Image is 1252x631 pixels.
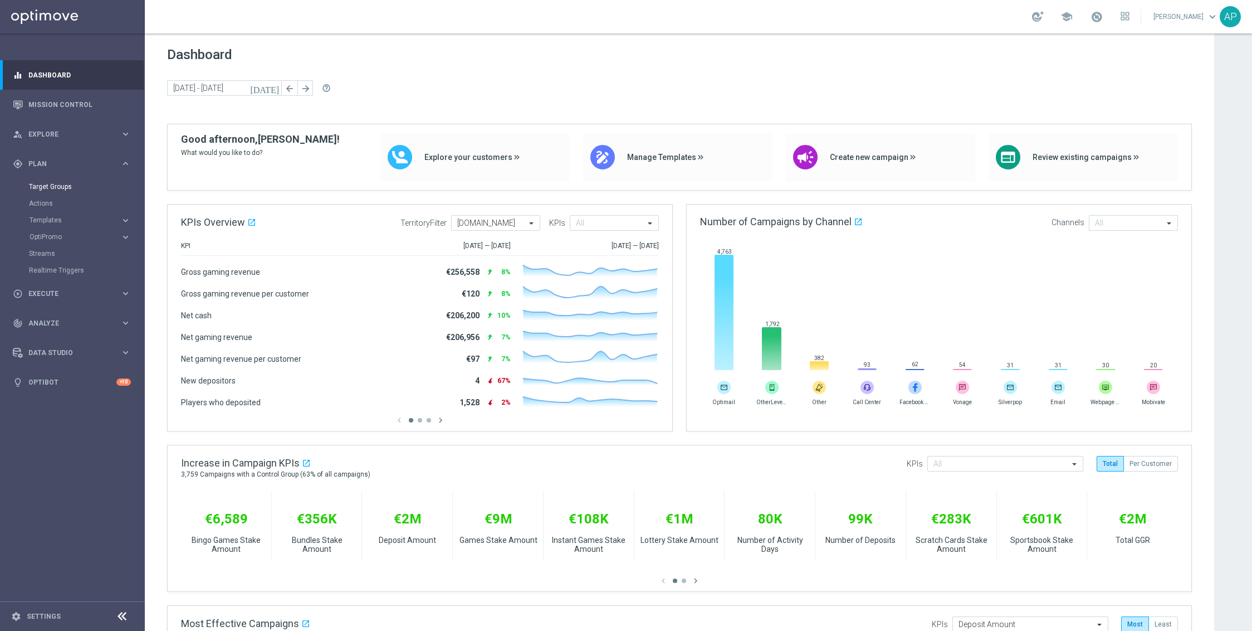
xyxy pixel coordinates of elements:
[29,212,144,229] div: Templates
[13,367,131,397] div: Optibot
[29,262,144,279] div: Realtime Triggers
[120,347,131,358] i: keyboard_arrow_right
[28,320,120,327] span: Analyze
[13,129,120,139] div: Explore
[12,348,131,357] button: Data Studio keyboard_arrow_right
[30,234,120,240] div: OptiPromo
[1220,6,1241,27] div: AP
[28,60,131,90] a: Dashboard
[29,182,116,191] a: Target Groups
[29,245,144,262] div: Streams
[12,289,131,298] button: play_circle_outline Execute keyboard_arrow_right
[120,158,131,169] i: keyboard_arrow_right
[13,60,131,90] div: Dashboard
[28,350,120,356] span: Data Studio
[13,159,120,169] div: Plan
[13,159,23,169] i: gps_fixed
[120,318,131,328] i: keyboard_arrow_right
[1206,11,1219,23] span: keyboard_arrow_down
[12,71,131,80] button: equalizer Dashboard
[1060,11,1073,23] span: school
[30,217,120,224] div: Templates
[12,100,131,109] button: Mission Control
[13,289,23,299] i: play_circle_outline
[29,266,116,275] a: Realtime Triggers
[13,70,23,80] i: equalizer
[28,161,120,167] span: Plan
[120,232,131,242] i: keyboard_arrow_right
[29,249,116,258] a: Streams
[27,613,61,620] a: Settings
[29,199,116,208] a: Actions
[29,195,144,212] div: Actions
[13,348,120,358] div: Data Studio
[13,90,131,119] div: Mission Control
[13,318,120,328] div: Analyze
[29,232,131,241] button: OptiPromo keyboard_arrow_right
[116,378,131,386] div: +10
[13,377,23,387] i: lightbulb
[28,131,120,138] span: Explore
[12,130,131,139] button: person_search Explore keyboard_arrow_right
[29,229,144,245] div: OptiPromo
[13,289,120,299] div: Execute
[29,178,144,195] div: Target Groups
[12,159,131,168] button: gps_fixed Plan keyboard_arrow_right
[11,611,21,622] i: settings
[120,129,131,139] i: keyboard_arrow_right
[13,129,23,139] i: person_search
[28,90,131,119] a: Mission Control
[120,215,131,226] i: keyboard_arrow_right
[28,290,120,297] span: Execute
[1152,8,1220,25] a: [PERSON_NAME]keyboard_arrow_down
[28,367,116,397] a: Optibot
[12,378,131,387] button: lightbulb Optibot +10
[30,234,109,240] span: OptiPromo
[120,288,131,299] i: keyboard_arrow_right
[30,217,109,224] span: Templates
[13,318,23,328] i: track_changes
[12,319,131,328] button: track_changes Analyze keyboard_arrow_right
[29,216,131,225] button: Templates keyboard_arrow_right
